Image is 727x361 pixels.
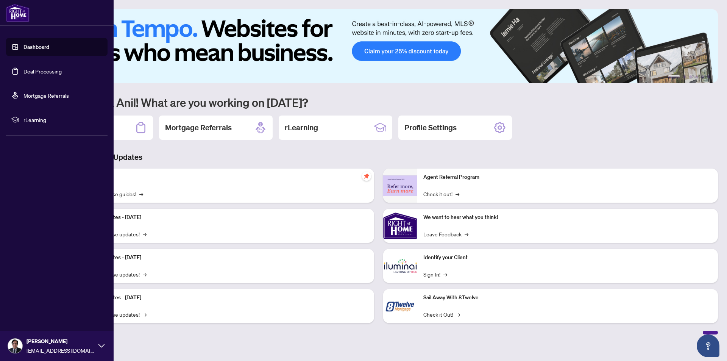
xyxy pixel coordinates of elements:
[423,253,712,262] p: Identify your Client
[285,122,318,133] h2: rLearning
[423,310,460,319] a: Check it Out!→
[39,9,718,83] img: Slide 0
[80,253,368,262] p: Platform Updates - [DATE]
[139,190,143,198] span: →
[404,122,457,133] h2: Profile Settings
[683,75,686,78] button: 2
[423,190,459,198] a: Check it out!→
[6,4,30,22] img: logo
[8,339,22,353] img: Profile Icon
[465,230,468,238] span: →
[80,213,368,222] p: Platform Updates - [DATE]
[423,173,712,181] p: Agent Referral Program
[143,310,147,319] span: →
[423,270,447,278] a: Sign In!→
[456,190,459,198] span: →
[701,75,704,78] button: 5
[143,270,147,278] span: →
[707,75,710,78] button: 6
[423,213,712,222] p: We want to hear what you think!
[689,75,692,78] button: 3
[27,346,95,355] span: [EMAIL_ADDRESS][DOMAIN_NAME]
[383,175,417,196] img: Agent Referral Program
[456,310,460,319] span: →
[697,334,719,357] button: Open asap
[165,122,232,133] h2: Mortgage Referrals
[27,337,95,345] span: [PERSON_NAME]
[39,152,718,163] h3: Brokerage & Industry Updates
[383,209,417,243] img: We want to hear what you think!
[80,294,368,302] p: Platform Updates - [DATE]
[383,289,417,323] img: Sail Away With 8Twelve
[362,172,371,181] span: pushpin
[423,294,712,302] p: Sail Away With 8Twelve
[23,92,69,99] a: Mortgage Referrals
[423,230,468,238] a: Leave Feedback→
[23,68,62,75] a: Deal Processing
[443,270,447,278] span: →
[668,75,680,78] button: 1
[80,173,368,181] p: Self-Help
[695,75,698,78] button: 4
[143,230,147,238] span: →
[383,249,417,283] img: Identify your Client
[39,95,718,109] h1: Welcome back Anil! What are you working on [DATE]?
[23,44,49,50] a: Dashboard
[23,116,102,124] span: rLearning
